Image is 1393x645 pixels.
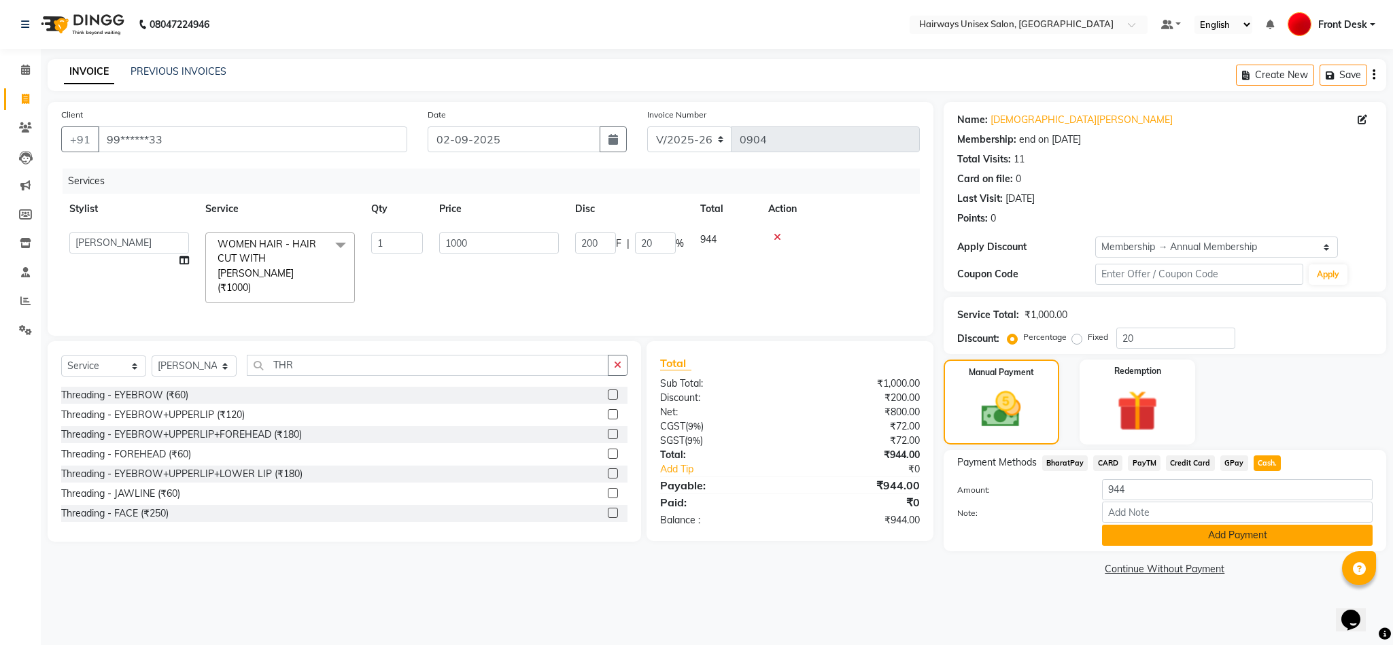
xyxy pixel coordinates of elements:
span: BharatPay [1042,455,1088,471]
th: Service [197,194,363,224]
span: 9% [687,435,700,446]
div: ₹0 [813,462,929,476]
div: ₹1,000.00 [1025,308,1067,322]
div: ₹944.00 [790,513,930,527]
div: end on [DATE] [1019,133,1081,147]
div: Card on file: [957,172,1013,186]
div: Service Total: [957,308,1019,322]
label: Date [428,109,446,121]
div: Total: [650,448,790,462]
button: +91 [61,126,99,152]
input: Enter Offer / Coupon Code [1095,264,1303,285]
span: CARD [1093,455,1122,471]
a: x [251,281,257,294]
label: Redemption [1114,365,1161,377]
div: Membership: [957,133,1016,147]
button: Add Payment [1102,525,1373,546]
label: Percentage [1023,331,1067,343]
div: Sub Total: [650,377,790,391]
div: Threading - FOREHEAD (₹60) [61,447,191,461]
span: F [616,237,621,251]
div: Balance : [650,513,790,527]
a: INVOICE [64,60,114,84]
span: SGST [660,434,685,447]
input: Search or Scan [247,355,608,376]
span: Payment Methods [957,455,1037,470]
div: Net: [650,405,790,419]
span: PayTM [1128,455,1160,471]
th: Disc [567,194,692,224]
div: Total Visits: [957,152,1011,167]
div: Payable: [650,477,790,493]
th: Action [760,194,920,224]
div: ₹72.00 [790,434,930,448]
div: Threading - EYEBROW+UPPERLIP (₹120) [61,408,245,422]
div: Name: [957,113,988,127]
div: Coupon Code [957,267,1096,281]
a: Add Tip [650,462,813,476]
a: [DEMOGRAPHIC_DATA][PERSON_NAME] [991,113,1173,127]
label: Amount: [947,484,1093,496]
div: Apply Discount [957,240,1096,254]
span: Front Desk [1318,18,1367,32]
th: Stylist [61,194,197,224]
div: ₹200.00 [790,391,930,405]
span: GPay [1220,455,1248,471]
span: Credit Card [1166,455,1215,471]
label: Fixed [1088,331,1108,343]
input: Search by Name/Mobile/Email/Code [98,126,407,152]
label: Note: [947,507,1093,519]
label: Invoice Number [647,109,706,121]
span: Total [660,356,691,370]
span: CGST [660,420,685,432]
th: Price [431,194,567,224]
div: ( ) [650,434,790,448]
div: 0 [991,211,996,226]
span: WOMEN HAIR - HAIR CUT WITH [PERSON_NAME] (₹1000) [218,238,316,294]
div: ₹0 [790,494,930,510]
label: Manual Payment [969,366,1034,379]
img: Front Desk [1288,12,1311,36]
img: _cash.svg [969,387,1033,432]
b: 08047224946 [150,5,209,43]
div: [DATE] [1005,192,1035,206]
span: % [676,237,684,251]
iframe: chat widget [1336,591,1379,631]
th: Qty [363,194,431,224]
input: Amount [1102,479,1373,500]
div: Points: [957,211,988,226]
label: Client [61,109,83,121]
div: ₹944.00 [790,477,930,493]
div: Threading - EYEBROW (₹60) [61,388,188,402]
div: ( ) [650,419,790,434]
th: Total [692,194,760,224]
a: PREVIOUS INVOICES [131,65,226,77]
img: _gift.svg [1104,385,1171,436]
div: 11 [1014,152,1025,167]
button: Save [1320,65,1367,86]
span: 944 [700,233,717,245]
div: Last Visit: [957,192,1003,206]
img: logo [35,5,128,43]
div: Services [63,169,930,194]
div: ₹800.00 [790,405,930,419]
div: ₹72.00 [790,419,930,434]
div: Threading - FACE (₹250) [61,506,169,521]
div: ₹944.00 [790,448,930,462]
button: Apply [1309,264,1347,285]
input: Add Note [1102,502,1373,523]
span: | [627,237,630,251]
button: Create New [1236,65,1314,86]
a: Continue Without Payment [946,562,1383,576]
div: Discount: [957,332,999,346]
div: Threading - JAWLINE (₹60) [61,487,180,501]
div: Discount: [650,391,790,405]
div: Threading - EYEBROW+UPPERLIP+LOWER LIP (₹180) [61,467,303,481]
div: Paid: [650,494,790,510]
span: Cash. [1254,455,1282,471]
div: Threading - EYEBROW+UPPERLIP+FOREHEAD (₹180) [61,428,302,442]
span: 9% [688,421,701,432]
div: ₹1,000.00 [790,377,930,391]
div: 0 [1016,172,1021,186]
